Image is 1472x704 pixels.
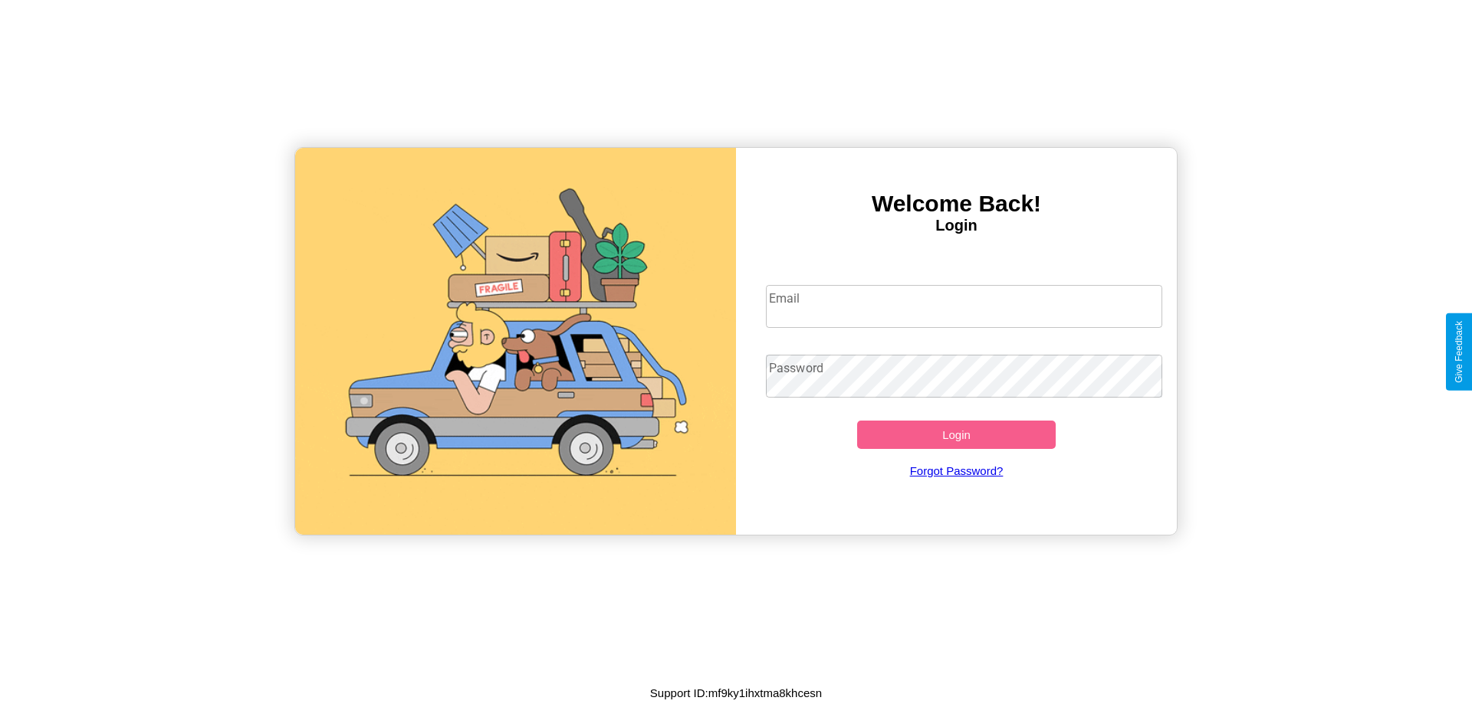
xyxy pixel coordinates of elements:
[1454,321,1464,383] div: Give Feedback
[736,191,1177,217] h3: Welcome Back!
[758,449,1155,493] a: Forgot Password?
[736,217,1177,234] h4: Login
[857,421,1056,449] button: Login
[295,148,736,535] img: gif
[650,683,822,703] p: Support ID: mf9ky1ihxtma8khcesn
